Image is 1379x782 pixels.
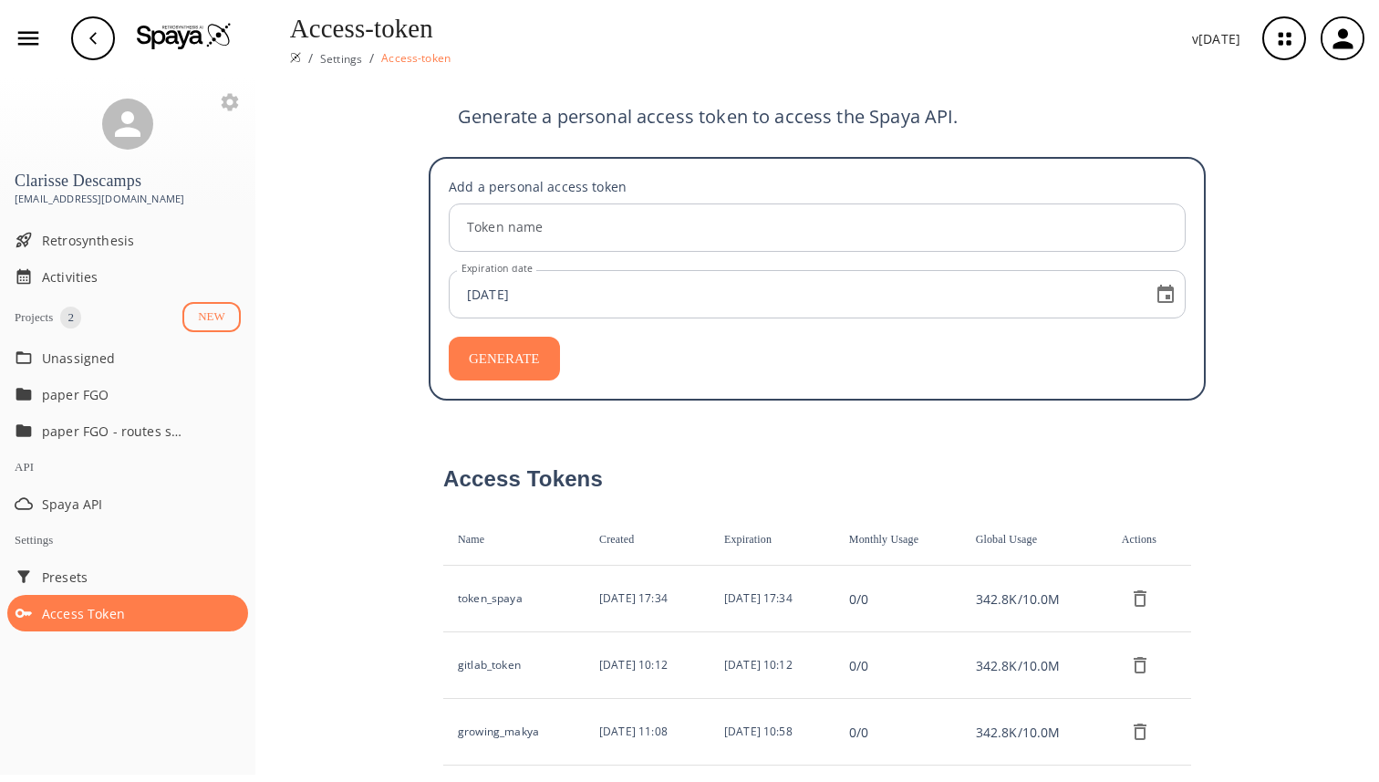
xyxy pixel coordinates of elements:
[458,106,1177,128] h2: Generate a personal access token to access the Spaya API.
[42,267,241,287] span: Activities
[60,308,81,327] span: 2
[381,50,451,66] p: Access-token
[443,566,585,632] td: token_spaya
[15,191,241,207] span: [EMAIL_ADDRESS][DOMAIN_NAME]
[443,632,585,699] td: gitlab_token
[290,9,451,48] p: Access-token
[7,258,248,295] div: Activities
[976,723,1093,742] p: 342.8K / 10.0M
[585,514,710,566] th: Created
[710,632,835,699] td: [DATE] 10:12
[7,412,248,449] div: paper FGO - routes spaya
[710,514,835,566] th: Expiration
[449,177,1186,196] p: Add a personal access token
[42,422,188,441] p: paper FGO - routes spaya
[976,656,1093,675] p: 342.8K / 10.0M
[443,699,585,766] td: growing_makya
[1192,29,1240,48] p: v [DATE]
[7,595,248,631] div: Access Token
[449,337,560,381] button: GENERATE
[585,566,710,632] td: [DATE] 17:34
[454,270,1140,318] input: YYYY-MM-DD
[1107,514,1191,566] th: Actions
[7,485,248,522] div: Spaya API
[710,566,835,632] td: [DATE] 17:34
[320,51,362,67] a: Settings
[585,632,710,699] td: [DATE] 10:12
[710,699,835,766] td: [DATE] 10:58
[42,568,241,587] span: Presets
[849,656,947,675] p: 0 / 0
[290,52,301,63] img: Spaya logo
[182,302,241,332] button: NEW
[585,699,710,766] td: [DATE] 11:08
[7,222,248,258] div: Retrosynthesis
[849,589,947,609] p: 0 / 0
[961,514,1107,566] th: Global Usage
[369,48,374,68] li: /
[976,589,1093,609] p: 342.8K / 10.0M
[15,307,53,328] div: Projects
[308,48,313,68] li: /
[42,349,241,368] span: Unassigned
[443,514,585,566] th: Name
[42,231,241,250] span: Retrosynthesis
[443,514,1191,766] table: customized table
[42,604,241,623] span: Access Token
[42,385,188,404] p: paper FGO
[7,339,248,376] div: Unassigned
[15,172,241,191] h3: Clarisse Descamps
[849,723,947,742] p: 0 / 0
[443,463,1191,495] h2: Access Tokens
[7,376,248,412] div: paper FGO
[42,495,241,514] span: Spaya API
[7,558,248,595] div: Presets
[1147,276,1184,313] button: Choose date, selected date is Oct 21, 2025
[835,514,961,566] th: Monthly Usage
[137,22,232,49] img: Logo Spaya
[461,262,533,276] label: Expiration date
